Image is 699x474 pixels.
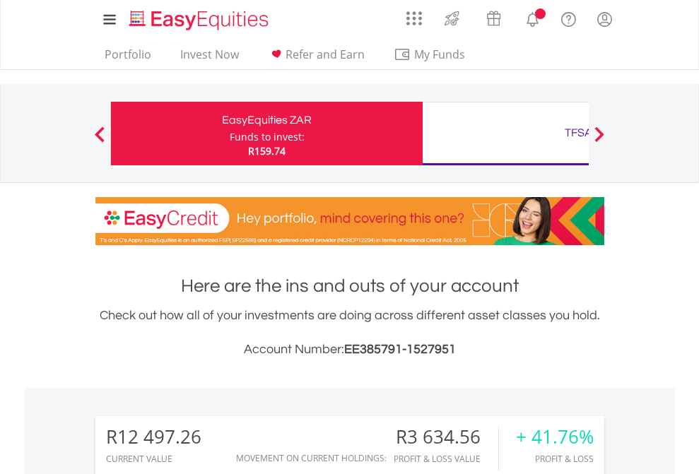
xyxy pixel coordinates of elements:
[516,454,594,463] div: Profit & Loss
[106,454,201,463] div: CURRENT VALUE
[119,110,414,130] div: EasyEquities ZAR
[344,343,456,356] span: EE385791-1527951
[95,340,604,360] h3: Account Number:
[230,130,305,144] div: Funds to invest:
[397,4,431,26] a: AppsGrid
[236,454,387,463] div: Movement on Current Holdings:
[86,134,114,148] button: Previous
[262,47,370,69] a: Refer and Earn
[394,45,486,64] span: My Funds
[440,7,464,30] img: thrive-v2.svg
[124,4,274,32] a: Home page
[106,427,201,447] div: R12 497.26
[394,454,498,463] div: Profit & Loss Value
[585,134,613,148] button: Next
[515,4,551,32] a: Notifications
[406,11,422,26] img: grid-menu-icon.svg
[394,427,498,447] div: R3 634.56
[482,7,505,30] img: vouchers-v2.svg
[95,273,604,299] h1: Here are the ins and outs of your account
[248,144,286,158] span: R159.74
[473,4,515,30] a: Vouchers
[99,47,157,69] a: Portfolio
[175,47,245,69] a: Invest Now
[127,8,274,32] img: EasyEquities_Logo.png
[587,4,623,35] a: My Profile
[286,47,365,62] span: Refer and Earn
[516,427,594,447] div: + 41.76%
[95,306,604,360] div: Check out how all of your investments are doing across different asset classes you hold.
[551,4,587,32] a: FAQ's and Support
[95,197,604,245] img: EasyCredit Promotion Banner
